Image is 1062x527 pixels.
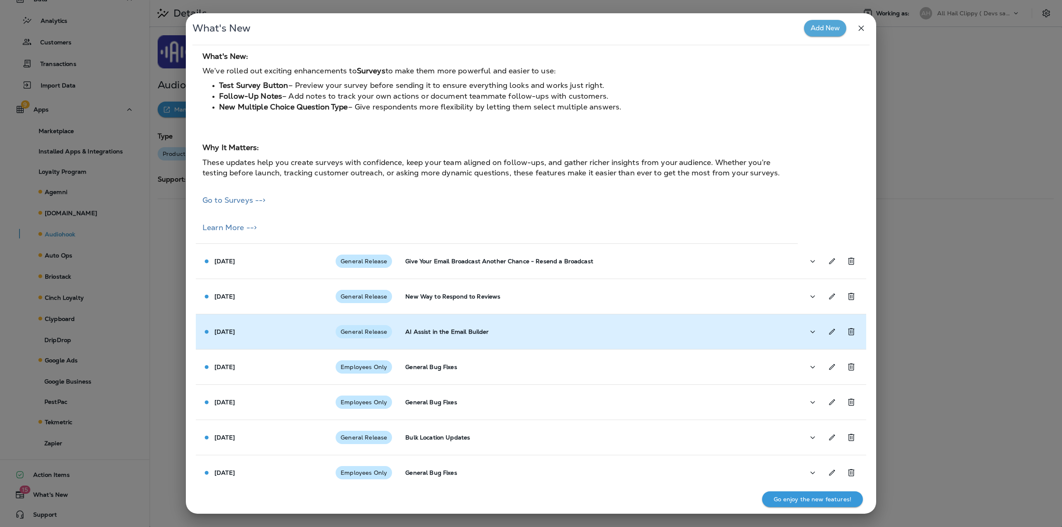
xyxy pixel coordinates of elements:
strong: Follow-Up Notes [219,91,282,101]
span: General Release [336,328,392,335]
strong: New Multiple Choice Question Type [219,102,348,112]
button: Add New [804,20,846,36]
span: Employees Only [336,469,392,476]
span: General Release [336,258,392,265]
span: Employees Only [336,399,392,406]
button: Go enjoy the new features! [762,491,863,507]
a: Learn More --> [202,223,257,232]
span: Employees Only [336,364,392,370]
p: Give Your Email Broadcast Another Chance - Resend a Broadcast [405,258,791,265]
span: – Add notes to track your own actions or document teammate follow-ups with customers. [282,91,609,101]
a: Go to Surveys --> [202,195,265,205]
p: General Bug Fixes [405,469,791,476]
p: [DATE] [214,399,235,406]
p: Go enjoy the new features! [774,496,851,503]
strong: What's New: [202,51,248,61]
span: We’ve rolled out exciting enhancements to [202,66,357,75]
p: General Bug Fixes [405,364,791,370]
span: What's New [192,22,251,34]
p: [DATE] [214,293,235,300]
p: General Bug Fixes [405,399,791,406]
span: General Release [336,293,392,300]
p: Bulk Location Updates [405,434,791,441]
strong: Surveys [357,66,385,75]
p: [DATE] [214,434,235,441]
span: – Give respondents more flexibility by letting them select multiple answers. [348,102,622,112]
span: These updates help you create surveys with confidence, keep your team aligned on follow-ups, and ... [202,158,780,178]
p: AI Assist in the Email Builder [405,328,791,335]
p: [DATE] [214,258,235,265]
p: [DATE] [214,364,235,370]
span: – Preview your survey before sending it to ensure everything looks and works just right. [288,80,604,90]
strong: Test Survey Button [219,80,288,90]
strong: Why It Matters: [202,143,259,152]
p: [DATE] [214,328,235,335]
p: New Way to Respond to Reviews [405,293,791,300]
p: [DATE] [214,469,235,476]
span: to make them more powerful and easier to use: [385,66,556,75]
span: General Release [336,434,392,441]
